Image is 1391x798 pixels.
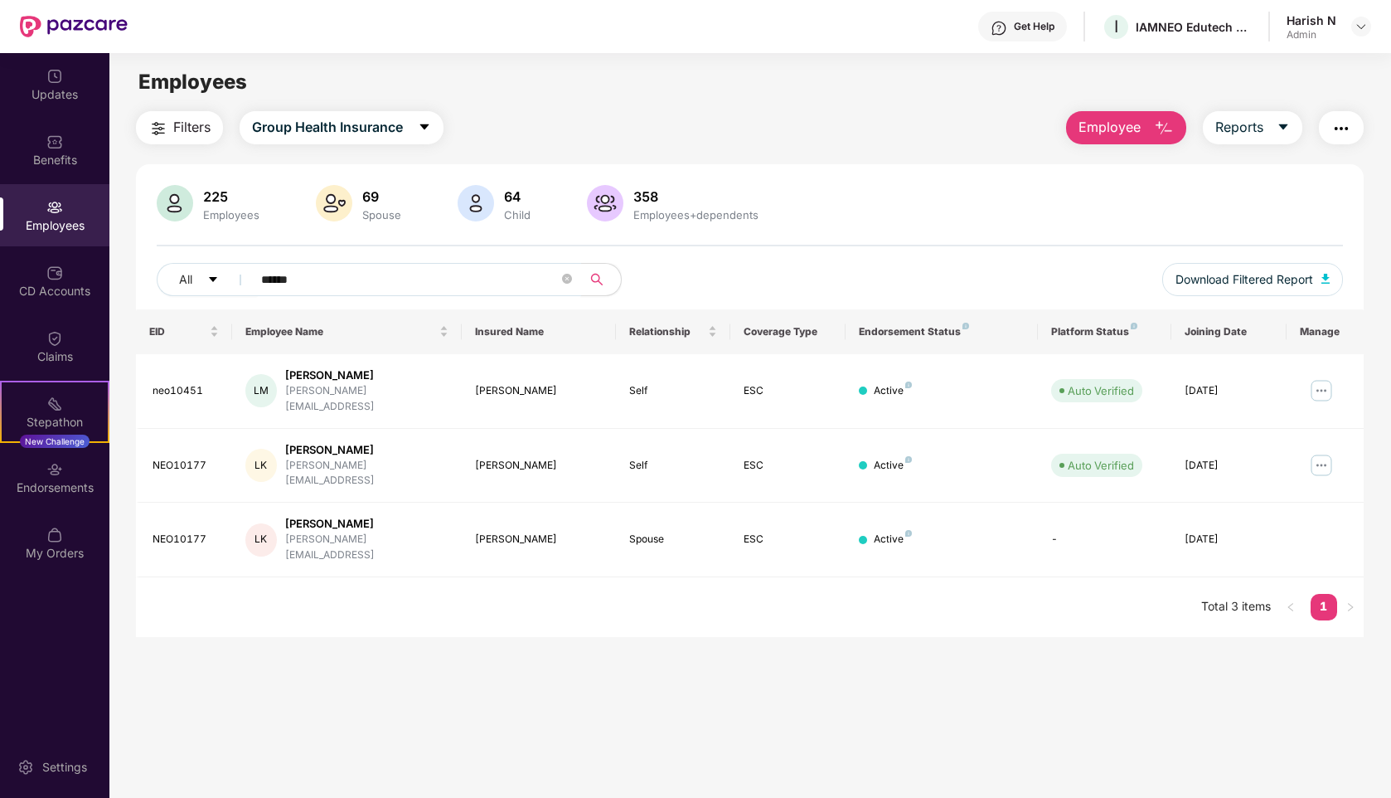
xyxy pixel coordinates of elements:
div: IAMNEO Edutech Private Limited [1136,19,1252,35]
div: Employees [200,208,263,221]
img: New Pazcare Logo [20,16,128,37]
div: Harish N [1287,12,1336,28]
span: Filters [173,117,211,138]
div: Active [874,458,912,474]
div: Settings [37,759,92,776]
span: close-circle [562,272,572,288]
span: left [1286,602,1296,612]
div: 64 [501,188,534,205]
div: [PERSON_NAME][EMAIL_ADDRESS] [285,458,448,489]
th: Employee Name [232,309,463,354]
img: svg+xml;base64,PHN2ZyBpZD0iQmVuZWZpdHMiIHhtbG5zPSJodHRwOi8vd3d3LnczLm9yZy8yMDAwL3N2ZyIgd2lkdGg9Ij... [46,134,63,150]
img: svg+xml;base64,PHN2ZyB4bWxucz0iaHR0cDovL3d3dy53My5vcmcvMjAwMC9zdmciIHhtbG5zOnhsaW5rPSJodHRwOi8vd3... [587,185,623,221]
img: svg+xml;base64,PHN2ZyB4bWxucz0iaHR0cDovL3d3dy53My5vcmcvMjAwMC9zdmciIHdpZHRoPSI4IiBoZWlnaHQ9IjgiIH... [905,382,912,388]
div: Spouse [359,208,405,221]
img: svg+xml;base64,PHN2ZyBpZD0iQ2xhaW0iIHhtbG5zPSJodHRwOi8vd3d3LnczLm9yZy8yMDAwL3N2ZyIgd2lkdGg9IjIwIi... [46,330,63,347]
img: svg+xml;base64,PHN2ZyB4bWxucz0iaHR0cDovL3d3dy53My5vcmcvMjAwMC9zdmciIHhtbG5zOnhsaW5rPSJodHRwOi8vd3... [1321,274,1330,284]
span: EID [149,325,206,338]
img: manageButton [1308,452,1335,479]
div: 69 [359,188,405,205]
span: Reports [1215,117,1263,138]
div: [PERSON_NAME] [285,516,448,532]
div: Spouse [629,532,718,547]
div: NEO10177 [153,458,219,474]
div: [DATE] [1185,532,1273,547]
div: Stepathon [2,414,108,431]
div: Active [874,383,912,399]
div: New Challenge [20,435,90,448]
img: svg+xml;base64,PHN2ZyB4bWxucz0iaHR0cDovL3d3dy53My5vcmcvMjAwMC9zdmciIHdpZHRoPSIyNCIgaGVpZ2h0PSIyNC... [148,119,168,139]
div: [PERSON_NAME] [285,442,448,458]
button: Download Filtered Report [1162,263,1343,296]
div: Auto Verified [1068,382,1134,399]
div: [PERSON_NAME] [475,458,602,474]
div: [PERSON_NAME] [475,532,602,547]
li: Next Page [1337,594,1364,620]
div: Auto Verified [1068,457,1134,474]
span: Download Filtered Report [1175,270,1313,289]
div: ESC [744,458,832,474]
span: Employee [1078,117,1141,138]
th: Coverage Type [730,309,846,354]
th: EID [136,309,232,354]
span: close-circle [562,274,572,284]
div: [PERSON_NAME][EMAIL_ADDRESS] [285,532,448,563]
button: search [580,263,622,296]
img: svg+xml;base64,PHN2ZyBpZD0iVXBkYXRlZCIgeG1sbnM9Imh0dHA6Ly93d3cudzMub3JnLzIwMDAvc3ZnIiB3aWR0aD0iMj... [46,68,63,85]
img: svg+xml;base64,PHN2ZyBpZD0iRW1wbG95ZWVzIiB4bWxucz0iaHR0cDovL3d3dy53My5vcmcvMjAwMC9zdmciIHdpZHRoPS... [46,199,63,216]
span: Employees [138,70,247,94]
span: Group Health Insurance [252,117,403,138]
div: NEO10177 [153,532,219,547]
div: Platform Status [1051,325,1159,338]
img: svg+xml;base64,PHN2ZyB4bWxucz0iaHR0cDovL3d3dy53My5vcmcvMjAwMC9zdmciIHdpZHRoPSI4IiBoZWlnaHQ9IjgiIH... [962,323,969,329]
button: left [1277,594,1304,620]
div: ESC [744,383,832,399]
div: [PERSON_NAME] [285,367,448,383]
span: search [580,273,613,286]
div: [PERSON_NAME] [475,383,602,399]
li: Total 3 items [1201,594,1271,620]
span: caret-down [207,274,219,287]
span: I [1114,17,1118,36]
div: 358 [630,188,762,205]
th: Joining Date [1171,309,1287,354]
span: Relationship [629,325,705,338]
img: svg+xml;base64,PHN2ZyB4bWxucz0iaHR0cDovL3d3dy53My5vcmcvMjAwMC9zdmciIHdpZHRoPSI4IiBoZWlnaHQ9IjgiIH... [1131,323,1137,329]
img: svg+xml;base64,PHN2ZyBpZD0iU2V0dGluZy0yMHgyMCIgeG1sbnM9Imh0dHA6Ly93d3cudzMub3JnLzIwMDAvc3ZnIiB3aW... [17,759,34,776]
button: Employee [1066,111,1186,144]
div: LK [245,523,277,557]
img: svg+xml;base64,PHN2ZyB4bWxucz0iaHR0cDovL3d3dy53My5vcmcvMjAwMC9zdmciIHhtbG5zOnhsaW5rPSJodHRwOi8vd3... [157,185,193,221]
span: All [179,270,192,289]
div: [DATE] [1185,458,1273,474]
th: Insured Name [462,309,615,354]
div: neo10451 [153,383,219,399]
div: Self [629,458,718,474]
span: caret-down [418,120,431,135]
img: svg+xml;base64,PHN2ZyBpZD0iQ0RfQWNjb3VudHMiIGRhdGEtbmFtZT0iQ0QgQWNjb3VudHMiIHhtbG5zPSJodHRwOi8vd3... [46,265,63,281]
button: Group Health Insurancecaret-down [240,111,443,144]
button: Allcaret-down [157,263,258,296]
span: right [1345,602,1355,612]
div: Active [874,532,912,547]
img: svg+xml;base64,PHN2ZyB4bWxucz0iaHR0cDovL3d3dy53My5vcmcvMjAwMC9zdmciIHdpZHRoPSI4IiBoZWlnaHQ9IjgiIH... [905,530,912,537]
img: svg+xml;base64,PHN2ZyBpZD0iRW5kb3JzZW1lbnRzIiB4bWxucz0iaHR0cDovL3d3dy53My5vcmcvMjAwMC9zdmciIHdpZH... [46,461,63,478]
span: Employee Name [245,325,437,338]
th: Manage [1287,309,1364,354]
div: LM [245,374,277,407]
button: right [1337,594,1364,620]
img: svg+xml;base64,PHN2ZyB4bWxucz0iaHR0cDovL3d3dy53My5vcmcvMjAwMC9zdmciIHdpZHRoPSIyMSIgaGVpZ2h0PSIyMC... [46,396,63,412]
div: ESC [744,532,832,547]
button: Filters [136,111,223,144]
div: Child [501,208,534,221]
img: svg+xml;base64,PHN2ZyB4bWxucz0iaHR0cDovL3d3dy53My5vcmcvMjAwMC9zdmciIHdpZHRoPSIyNCIgaGVpZ2h0PSIyNC... [1331,119,1351,139]
li: Previous Page [1277,594,1304,620]
img: manageButton [1308,377,1335,404]
img: svg+xml;base64,PHN2ZyBpZD0iRHJvcGRvd24tMzJ4MzIiIHhtbG5zPSJodHRwOi8vd3d3LnczLm9yZy8yMDAwL3N2ZyIgd2... [1355,20,1368,33]
img: svg+xml;base64,PHN2ZyB4bWxucz0iaHR0cDovL3d3dy53My5vcmcvMjAwMC9zdmciIHhtbG5zOnhsaW5rPSJodHRwOi8vd3... [458,185,494,221]
img: svg+xml;base64,PHN2ZyB4bWxucz0iaHR0cDovL3d3dy53My5vcmcvMjAwMC9zdmciIHhtbG5zOnhsaW5rPSJodHRwOi8vd3... [316,185,352,221]
div: Get Help [1014,20,1054,33]
th: Relationship [616,309,731,354]
div: Self [629,383,718,399]
img: svg+xml;base64,PHN2ZyB4bWxucz0iaHR0cDovL3d3dy53My5vcmcvMjAwMC9zdmciIHdpZHRoPSI4IiBoZWlnaHQ9IjgiIH... [905,456,912,463]
a: 1 [1311,594,1337,619]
